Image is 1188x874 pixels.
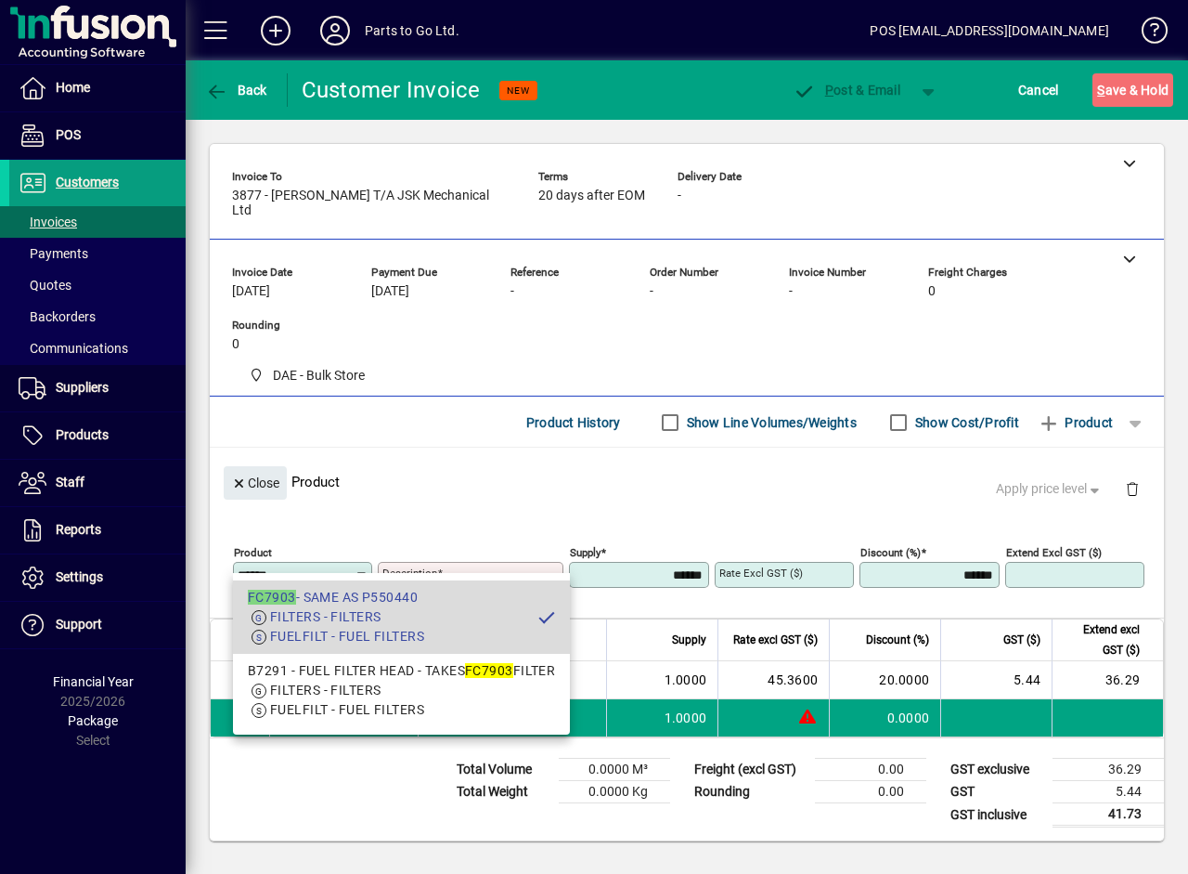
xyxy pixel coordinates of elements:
[1003,630,1040,650] span: GST ($)
[9,301,186,333] a: Backorders
[56,475,84,489] span: Staff
[19,278,71,293] span: Quotes
[9,460,186,506] a: Staff
[9,365,186,411] a: Suppliers
[1092,73,1173,107] button: Save & Hold
[678,189,681,203] span: -
[941,759,1052,781] td: GST exclusive
[829,661,940,699] td: 20.0000
[510,284,514,299] span: -
[68,713,118,728] span: Package
[870,16,1109,46] div: POS [EMAIL_ADDRESS][DOMAIN_NAME]
[56,569,103,584] span: Settings
[232,284,270,299] span: [DATE]
[507,85,530,97] span: NEW
[1052,759,1164,781] td: 36.29
[815,781,926,803] td: 0.00
[1006,546,1102,559] mat-label: Extend excl GST ($)
[382,588,549,607] mat-error: Required
[1097,83,1104,98] span: S
[650,284,653,299] span: -
[940,661,1052,699] td: 5.44
[733,630,818,650] span: Rate excl GST ($)
[519,406,628,439] button: Product History
[9,112,186,159] a: POS
[1052,803,1164,827] td: 41.73
[672,630,706,650] span: Supply
[9,507,186,554] a: Reports
[9,333,186,364] a: Communications
[430,630,486,650] span: Description
[232,320,343,332] span: Rounding
[719,567,803,580] mat-label: Rate excl GST ($)
[1064,620,1140,660] span: Extend excl GST ($)
[365,16,459,46] div: Parts to Go Ltd.
[9,602,186,648] a: Support
[665,671,707,689] span: 1.0000
[941,781,1052,803] td: GST
[526,408,621,437] span: Product History
[382,567,437,580] mat-label: Description
[200,73,272,107] button: Back
[789,284,793,299] span: -
[815,759,926,781] td: 0.00
[866,630,929,650] span: Discount (%)
[56,380,109,395] span: Suppliers
[234,546,272,559] mat-label: Product
[232,189,510,218] span: 3877 - [PERSON_NAME] T/A JSK Mechanical Ltd
[353,670,374,690] span: DAE - Bulk Store
[1052,781,1164,803] td: 5.44
[371,284,409,299] span: [DATE]
[928,284,936,299] span: 0
[1110,466,1155,511] button: Delete
[19,309,96,324] span: Backorders
[53,674,134,689] span: Financial Year
[538,189,645,203] span: 20 days after EOM
[186,73,288,107] app-page-header-button: Back
[730,671,818,689] div: 45.3600
[9,206,186,238] a: Invoices
[447,759,559,781] td: Total Volume
[570,546,600,559] mat-label: Supply
[219,474,291,490] app-page-header-button: Close
[1052,661,1163,699] td: 36.29
[1014,73,1064,107] button: Cancel
[1110,480,1155,497] app-page-header-button: Delete
[685,781,815,803] td: Rounding
[56,80,90,95] span: Home
[224,466,287,500] button: Close
[210,448,1164,515] div: Product
[19,341,128,356] span: Communications
[447,781,559,803] td: Total Weight
[9,238,186,269] a: Payments
[941,803,1052,827] td: GST inclusive
[9,412,186,459] a: Products
[793,83,900,98] span: ost & Email
[685,759,815,781] td: Freight (excl GST)
[302,75,481,105] div: Customer Invoice
[9,65,186,111] a: Home
[860,546,921,559] mat-label: Discount (%)
[305,14,365,47] button: Profile
[988,473,1111,506] button: Apply price level
[281,671,336,689] div: SFC5706
[825,83,833,98] span: P
[231,468,279,499] span: Close
[9,554,186,601] a: Settings
[273,366,365,385] span: DAE - Bulk Store
[665,709,707,727] span: 1.0000
[783,73,910,107] button: Post & Email
[1128,4,1165,64] a: Knowledge Base
[996,479,1104,499] span: Apply price level
[1097,75,1169,105] span: ave & Hold
[911,413,1019,432] label: Show Cost/Profit
[241,364,372,387] span: DAE - Bulk Store
[56,175,119,189] span: Customers
[56,617,102,632] span: Support
[56,427,109,442] span: Products
[829,699,940,737] td: 0.0000
[281,630,303,650] span: Item
[9,269,186,301] a: Quotes
[232,337,239,352] span: 0
[19,246,88,261] span: Payments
